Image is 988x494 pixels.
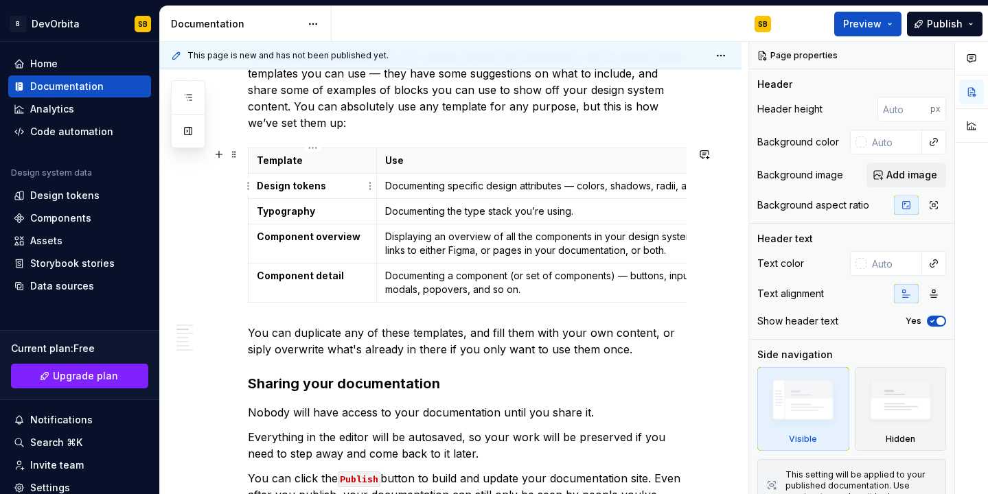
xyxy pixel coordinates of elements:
[907,12,983,36] button: Publish
[257,231,360,242] strong: Component overview
[866,130,922,154] input: Auto
[187,50,389,61] span: This page is new and has not been published yet.
[30,211,91,225] div: Components
[30,257,115,270] div: Storybook stories
[30,234,62,248] div: Assets
[385,179,733,193] p: Documenting specific design attributes — colors, shadows, radii, and so on.
[8,98,151,120] a: Analytics
[757,257,804,270] div: Text color
[758,19,768,30] div: SB
[248,404,687,421] p: Nobody will have access to your documentation until you share it.
[757,102,823,116] div: Header height
[8,432,151,454] button: Search ⌘K
[138,19,148,30] div: SB
[11,167,92,178] div: Design system data
[338,471,380,487] code: Publish
[757,232,813,246] div: Header text
[30,189,100,202] div: Design tokens
[30,57,58,71] div: Home
[248,49,687,131] p: To help get you started with your design system documentation, we’ve added some templates you can...
[385,230,733,257] p: Displaying an overview of all the components in your design system, with links to either Figma, o...
[11,364,148,388] button: Upgrade plan
[385,204,733,218] p: Documenting the type stack you’re using.
[8,409,151,431] button: Notifications
[886,434,915,445] div: Hidden
[30,125,113,139] div: Code automation
[8,121,151,143] a: Code automation
[3,9,157,38] button: BDevOrbitaSB
[248,325,687,357] p: You can duplicate any of these templates, and fill them with your own content, or siply overwrite...
[927,17,963,31] span: Publish
[257,205,315,217] strong: Typography
[30,413,93,427] div: Notifications
[757,168,843,182] div: Background image
[257,180,326,191] strong: Design tokens
[757,314,838,328] div: Show header text
[866,163,946,187] button: Add image
[30,80,104,93] div: Documentation
[866,251,922,276] input: Auto
[53,369,118,383] span: Upgrade plan
[8,53,151,75] a: Home
[757,78,792,91] div: Header
[8,207,151,229] a: Components
[8,252,151,274] a: Storybook stories
[834,12,901,36] button: Preview
[757,198,869,212] div: Background aspect ratio
[248,429,687,462] p: Everything in the editor will be autosaved, so your work will be preserved if you need to step aw...
[8,230,151,252] a: Assets
[8,185,151,207] a: Design tokens
[757,348,833,362] div: Side navigation
[757,135,839,149] div: Background color
[8,454,151,476] a: Invite team
[930,104,941,115] p: px
[385,269,733,296] p: Documenting a component (or set of components) — buttons, input fields, modals, popovers, and so on.
[855,367,947,451] div: Hidden
[757,367,849,451] div: Visible
[877,97,930,121] input: Auto
[257,154,368,167] p: Template
[906,316,921,327] label: Yes
[248,374,687,393] h3: Sharing your documentation
[886,168,937,182] span: Add image
[30,436,82,449] div: Search ⌘K
[757,287,824,301] div: Text alignment
[8,275,151,297] a: Data sources
[30,458,84,472] div: Invite team
[8,75,151,97] a: Documentation
[10,16,26,32] div: B
[30,102,74,116] div: Analytics
[257,270,344,281] strong: Component detail
[11,342,148,355] div: Current plan : Free
[171,17,301,31] div: Documentation
[30,279,94,293] div: Data sources
[32,17,80,31] div: DevOrbita
[843,17,882,31] span: Preview
[385,154,733,167] p: Use
[789,434,817,445] div: Visible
